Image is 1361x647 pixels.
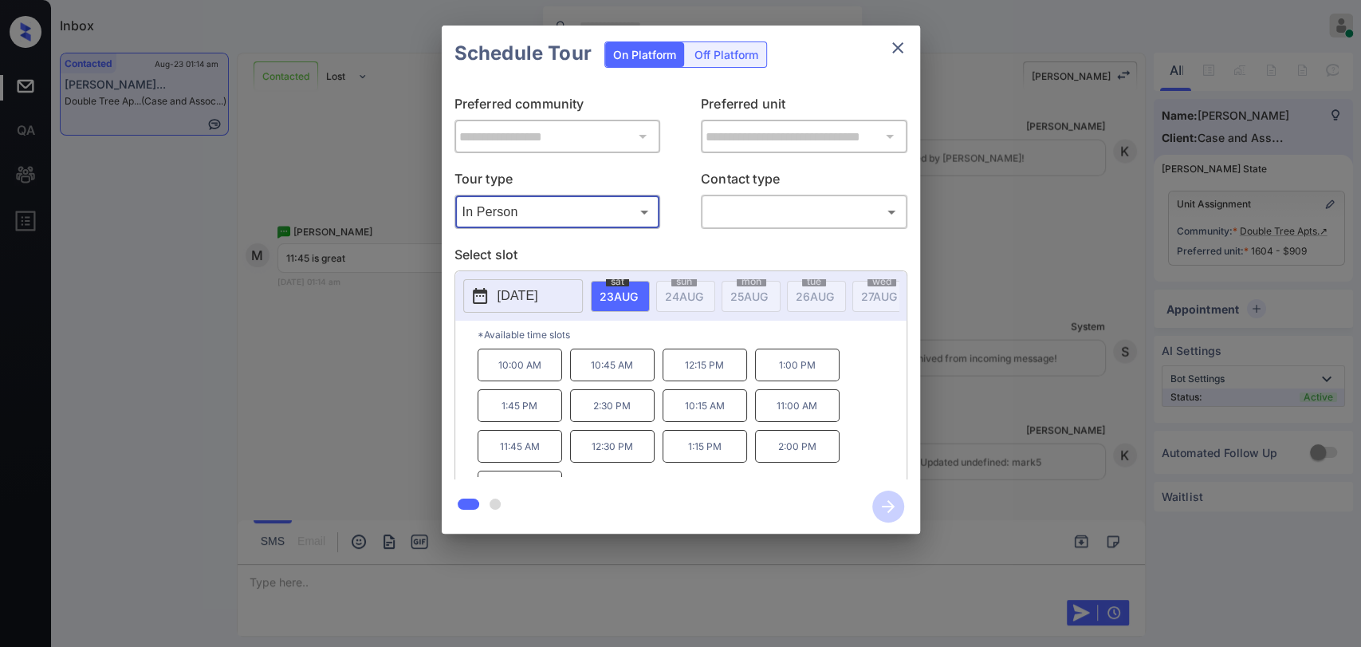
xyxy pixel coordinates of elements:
[454,169,661,195] p: Tour type
[701,169,907,195] p: Contact type
[454,94,661,120] p: Preferred community
[600,290,638,303] span: 23 AUG
[863,486,914,527] button: btn-next
[701,94,907,120] p: Preferred unit
[570,389,655,422] p: 2:30 PM
[478,389,562,422] p: 1:45 PM
[606,277,629,286] span: sat
[570,430,655,463] p: 12:30 PM
[591,281,650,312] div: date-select
[686,42,766,67] div: Off Platform
[463,279,583,313] button: [DATE]
[882,32,914,64] button: close
[478,471,562,503] p: 2:45 PM
[478,321,907,349] p: *Available time slots
[755,430,840,463] p: 2:00 PM
[570,349,655,381] p: 10:45 AM
[605,42,684,67] div: On Platform
[755,389,840,422] p: 11:00 AM
[478,349,562,381] p: 10:00 AM
[478,430,562,463] p: 11:45 AM
[442,26,604,81] h2: Schedule Tour
[498,286,538,306] p: [DATE]
[663,430,747,463] p: 1:15 PM
[663,349,747,381] p: 12:15 PM
[755,349,840,381] p: 1:00 PM
[454,245,907,270] p: Select slot
[663,389,747,422] p: 10:15 AM
[458,199,657,225] div: In Person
